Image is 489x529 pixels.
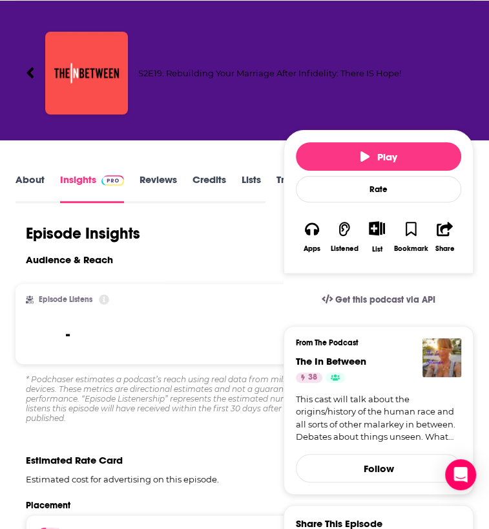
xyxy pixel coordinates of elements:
a: Reviews [140,173,177,203]
button: Show More Button [364,221,390,235]
h3: S2E19: Rebuilding Your Marriage After Infidelity: There IS Hope! [138,68,463,78]
div: Rate [296,176,461,202]
a: The In Between [296,355,366,367]
button: Listened [328,213,360,261]
span: Play [360,151,397,163]
h3: Audience & Reach [26,254,113,266]
a: 38 [296,372,322,383]
h1: Episode Insights [26,224,140,243]
span: Estimated Rate Card [26,454,123,466]
div: List [372,244,382,254]
a: Lists [242,173,261,203]
h2: Episode Listens [39,295,92,304]
a: Get this podcast via API [311,284,446,316]
div: Listened [331,244,359,253]
div: Show More ButtonList [361,213,393,261]
span: 38 [308,371,317,384]
a: About [16,173,45,203]
div: Bookmark [394,244,428,253]
span: Placement [26,500,289,511]
img: Podchaser Pro [101,175,124,186]
a: InsightsPodchaser Pro [60,173,124,203]
h3: - [66,325,70,344]
div: Share [435,244,455,253]
img: S2E19: Rebuilding Your Marriage After Infidelity: There IS Hope! [45,32,128,114]
button: Bookmark [393,213,429,261]
span: Get this podcast via API [335,294,435,305]
p: Estimated cost for advertising on this episode. [16,474,328,484]
button: Apps [296,213,328,261]
div: Open Intercom Messenger [445,459,476,490]
a: Credits [192,173,226,203]
button: Share [429,213,461,261]
a: Transcript [276,173,322,203]
div: Apps [304,244,320,253]
img: The In Between [422,338,461,377]
h3: From The Podcast [296,338,451,347]
div: * Podchaser estimates a podcast’s reach using real data from millions of devices. These metrics a... [16,374,328,423]
button: Play [296,142,461,171]
a: This cast will talk about the origins/history of the human race and all sorts of other malarkey i... [296,393,461,444]
button: Follow [296,454,461,482]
